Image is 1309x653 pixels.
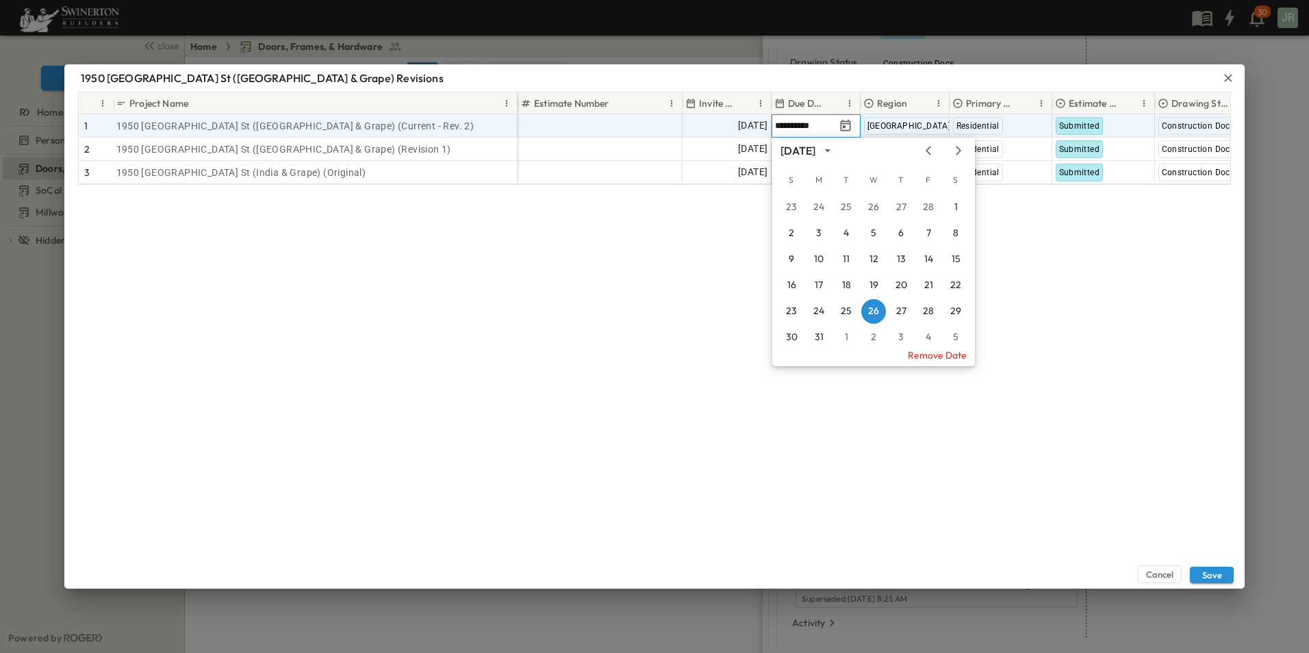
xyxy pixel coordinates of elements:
button: Menu [1138,97,1150,110]
button: Menu [97,97,109,110]
button: 20 [889,273,913,298]
button: Sort [828,96,843,111]
button: Sort [1020,96,1035,111]
span: Thursday [889,166,913,194]
p: Invite Date [699,97,737,110]
button: 10 [806,247,831,272]
button: Menu [500,97,513,110]
button: 1 [943,195,968,220]
span: Residential [956,144,1000,154]
span: Submitted [1059,168,1100,177]
button: Sort [910,96,925,111]
button: 28 [916,299,941,324]
span: Tuesday [834,166,859,194]
button: Menu [843,97,856,110]
button: 30 [779,325,804,350]
button: 2 [861,325,886,350]
button: 29 [943,299,968,324]
button: 27 [889,299,913,324]
button: Sort [739,96,754,111]
span: [DATE] [738,141,767,157]
button: 24 [806,299,831,324]
span: Construction Docs [1162,168,1235,177]
button: 14 [916,247,941,272]
button: 3 [889,325,913,350]
button: 5 [943,325,968,350]
span: [DATE] [738,118,767,133]
span: Construction Docs [1162,144,1235,154]
button: Menu [1035,97,1047,110]
button: 18 [834,273,859,298]
button: 1 [834,325,859,350]
span: Submitted [1059,144,1100,154]
button: Remove Date [772,344,975,366]
button: Next month [950,145,967,156]
p: Due Date [788,97,826,110]
button: 27 [889,195,913,220]
span: 1950 [GEOGRAPHIC_DATA] St (India & Grape) (Original) [116,166,366,179]
div: [DATE] [780,143,815,159]
span: Monday [806,166,831,194]
button: 21 [916,273,941,298]
span: Friday [916,166,941,194]
button: Sort [1123,96,1138,111]
button: 19 [861,273,886,298]
button: 8 [943,221,968,246]
button: Sort [84,96,99,111]
button: 25 [834,195,859,220]
button: 28 [916,195,941,220]
span: Wednesday [861,166,886,194]
button: Save [1190,567,1234,583]
button: Previous month [920,145,937,156]
span: Saturday [943,166,968,194]
button: 4 [916,325,941,350]
button: calendar view is open, switch to year view [819,142,836,159]
button: Sort [191,96,206,111]
p: Project Name [129,97,188,110]
button: 16 [779,273,804,298]
span: Construction Docs [1162,121,1235,131]
span: Sunday [779,166,804,194]
button: 7 [916,221,941,246]
p: Region [877,97,907,110]
button: 26 [861,299,886,324]
p: 3 [84,166,90,179]
button: 6 [889,221,913,246]
button: 4 [834,221,859,246]
button: 31 [806,325,831,350]
p: 1 [84,119,88,133]
button: 15 [943,247,968,272]
button: Menu [754,97,767,110]
p: Estimate Status [1069,97,1120,110]
p: Primary Market [966,97,1017,110]
span: Residential [956,121,1000,131]
button: Cancel [1138,565,1182,583]
button: Tracking Date Menu [837,118,854,134]
button: 23 [779,195,804,220]
button: Sort [612,96,627,111]
button: 9 [779,247,804,272]
span: Residential [956,168,1000,177]
span: [DATE] [738,164,767,180]
div: # [79,92,113,114]
p: Estimate Number [534,97,609,110]
button: Menu [665,97,678,110]
button: 5 [861,221,886,246]
p: Drawing Status [1171,97,1230,110]
button: 3 [806,221,831,246]
button: 17 [806,273,831,298]
button: 24 [806,195,831,220]
button: 23 [779,299,804,324]
button: 22 [943,273,968,298]
span: 1950 [GEOGRAPHIC_DATA] St ([GEOGRAPHIC_DATA] & Grape) (Current - Rev. 2) [116,119,474,133]
button: 2 [779,221,804,246]
span: 1950 [GEOGRAPHIC_DATA] St ([GEOGRAPHIC_DATA] & Grape) (Revision 1) [116,142,451,156]
p: 2 [84,142,90,156]
span: [GEOGRAPHIC_DATA] [867,121,951,131]
button: Menu [932,97,945,110]
button: 11 [834,247,859,272]
p: 1950 [GEOGRAPHIC_DATA] St ([GEOGRAPHIC_DATA] & Grape) Revisions [81,70,444,86]
button: 13 [889,247,913,272]
button: 25 [834,299,859,324]
span: Submitted [1059,121,1100,131]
